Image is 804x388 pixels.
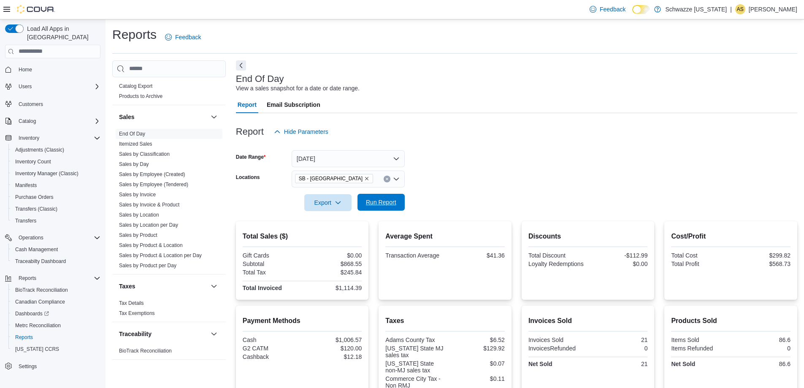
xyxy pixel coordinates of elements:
[15,322,61,329] span: Metrc Reconciliation
[12,168,100,179] span: Inventory Manager (Classic)
[15,182,37,189] span: Manifests
[17,5,55,14] img: Cova
[12,157,54,167] a: Inventory Count
[19,234,43,241] span: Operations
[24,24,100,41] span: Load All Apps in [GEOGRAPHIC_DATA]
[304,269,362,276] div: $245.84
[15,64,100,75] span: Home
[12,216,40,226] a: Transfers
[119,252,202,259] span: Sales by Product & Location per Day
[385,316,505,326] h2: Taxes
[112,346,226,359] div: Traceability
[671,336,729,343] div: Items Sold
[119,181,188,188] span: Sales by Employee (Tendered)
[162,29,204,46] a: Feedback
[12,256,69,266] a: Traceabilty Dashboard
[12,180,100,190] span: Manifests
[119,141,152,147] span: Itemized Sales
[119,83,152,90] span: Catalog Export
[119,93,162,100] span: Products to Archive
[119,222,178,228] span: Sales by Location per Day
[12,309,100,319] span: Dashboards
[12,192,100,202] span: Purchase Orders
[12,145,68,155] a: Adjustments (Classic)
[119,131,145,137] a: End Of Day
[528,252,586,259] div: Total Discount
[119,161,149,168] span: Sales by Day
[12,320,64,331] a: Metrc Reconciliation
[366,198,396,206] span: Run Report
[15,81,100,92] span: Users
[8,308,104,320] a: Dashboards
[671,361,695,367] strong: Net Sold
[19,83,32,90] span: Users
[528,336,586,343] div: Invoices Sold
[12,180,40,190] a: Manifests
[15,133,43,143] button: Inventory
[119,282,135,290] h3: Taxes
[119,242,183,248] a: Sales by Product & Location
[2,272,104,284] button: Reports
[8,144,104,156] button: Adjustments (Classic)
[243,336,300,343] div: Cash
[2,98,104,110] button: Customers
[119,113,207,121] button: Sales
[15,158,51,165] span: Inventory Count
[119,330,152,338] h3: Traceability
[8,156,104,168] button: Inventory Count
[12,244,61,255] a: Cash Management
[15,233,47,243] button: Operations
[385,252,443,259] div: Transaction Average
[8,255,104,267] button: Traceabilty Dashboard
[8,343,104,355] button: [US_STATE] CCRS
[528,316,648,326] h2: Invoices Sold
[8,168,104,179] button: Inventory Manager (Classic)
[19,275,36,282] span: Reports
[600,5,625,14] span: Feedback
[15,99,46,109] a: Customers
[15,116,39,126] button: Catalog
[2,115,104,127] button: Catalog
[8,331,104,343] button: Reports
[119,113,135,121] h3: Sales
[12,204,100,214] span: Transfers (Classic)
[15,273,40,283] button: Reports
[12,157,100,167] span: Inventory Count
[304,194,352,211] button: Export
[15,258,66,265] span: Traceabilty Dashboard
[119,310,155,317] span: Tax Exemptions
[15,206,57,212] span: Transfers (Classic)
[209,281,219,291] button: Taxes
[15,217,36,224] span: Transfers
[447,375,505,382] div: $0.11
[236,74,284,84] h3: End Of Day
[19,101,43,108] span: Customers
[447,336,505,343] div: $6.52
[243,260,300,267] div: Subtotal
[119,232,157,238] a: Sales by Product
[284,128,328,136] span: Hide Parameters
[735,4,745,14] div: Annette Sanders
[15,334,33,341] span: Reports
[12,216,100,226] span: Transfers
[385,345,443,358] div: [US_STATE] State MJ sales tax
[8,215,104,227] button: Transfers
[119,161,149,167] a: Sales by Day
[15,361,100,372] span: Settings
[267,96,320,113] span: Email Subscription
[12,256,100,266] span: Traceabilty Dashboard
[385,336,443,343] div: Adams County Tax
[671,316,790,326] h2: Products Sold
[590,260,647,267] div: $0.00
[271,123,332,140] button: Hide Parameters
[119,202,179,208] a: Sales by Invoice & Product
[590,252,647,259] div: -$112.99
[119,252,202,258] a: Sales by Product & Location per Day
[2,232,104,244] button: Operations
[632,5,650,14] input: Dark Mode
[236,127,264,137] h3: Report
[19,118,36,125] span: Catalog
[15,361,40,372] a: Settings
[15,81,35,92] button: Users
[119,212,159,218] a: Sales by Location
